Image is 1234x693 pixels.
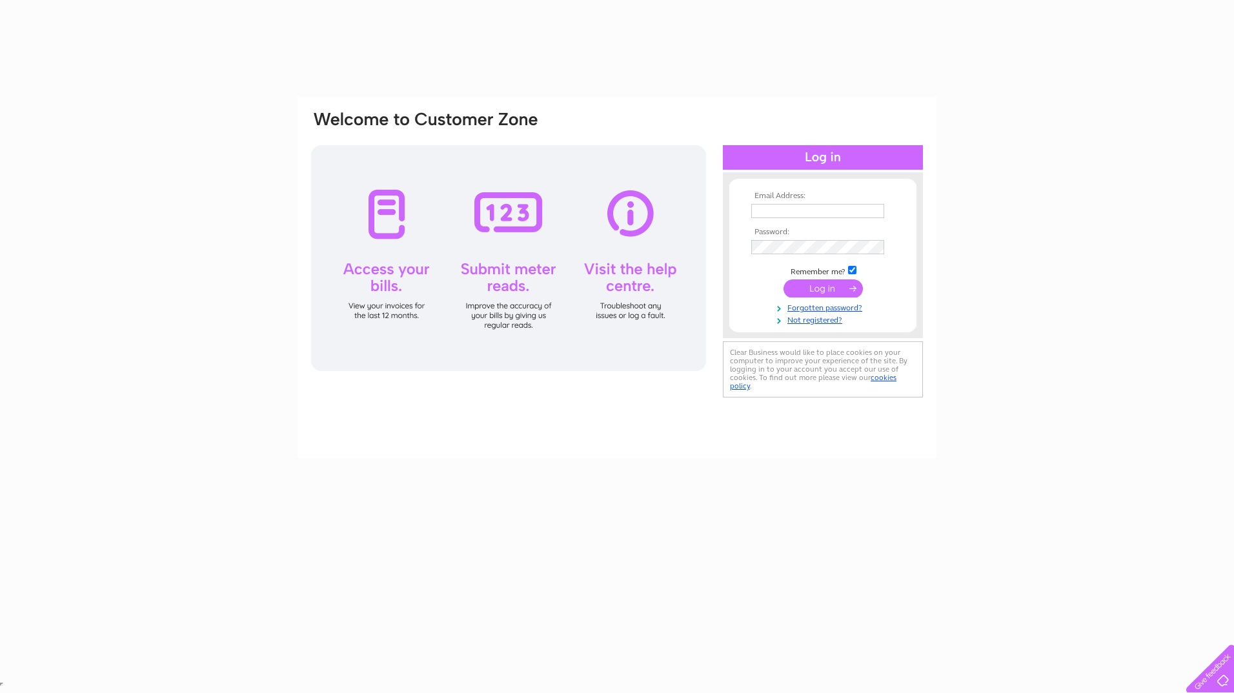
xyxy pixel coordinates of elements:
div: Clear Business would like to place cookies on your computer to improve your experience of the sit... [723,341,923,397]
th: Password: [748,228,898,237]
a: Forgotten password? [751,301,898,313]
td: Remember me? [748,264,898,277]
a: cookies policy [730,373,896,390]
input: Submit [784,279,863,297]
th: Email Address: [748,192,898,201]
a: Not registered? [751,313,898,325]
